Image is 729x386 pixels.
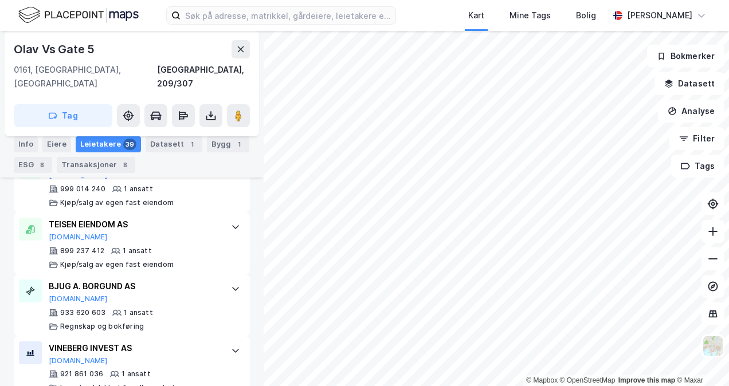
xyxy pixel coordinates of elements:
[181,7,395,24] input: Søk på adresse, matrikkel, gårdeiere, leietakere eller personer
[60,322,144,331] div: Regnskap og bokføring
[121,369,151,379] div: 1 ansatt
[49,279,220,293] div: BJUG A. BORGUND AS
[60,184,105,194] div: 999 014 240
[186,139,198,150] div: 1
[146,136,202,152] div: Datasett
[42,136,71,152] div: Eiere
[57,157,135,173] div: Transaksjoner
[509,9,551,22] div: Mine Tags
[157,63,250,90] div: [GEOGRAPHIC_DATA], 209/307
[14,157,52,173] div: ESG
[233,139,245,150] div: 1
[49,341,220,355] div: VINEBERG INVEST AS
[560,376,616,384] a: OpenStreetMap
[60,198,174,207] div: Kjøp/salg av egen fast eiendom
[49,218,220,231] div: TEISEN EIENDOM AS
[49,294,108,304] button: [DOMAIN_NAME]
[618,376,675,384] a: Improve this map
[14,136,38,152] div: Info
[671,155,724,178] button: Tags
[123,139,136,150] div: 39
[60,246,104,255] div: 899 237 412
[49,233,108,242] button: [DOMAIN_NAME]
[207,136,249,152] div: Bygg
[14,40,97,58] div: Olav Vs Gate 5
[60,308,105,317] div: 933 620 603
[672,331,729,386] iframe: Chat Widget
[124,308,153,317] div: 1 ansatt
[627,9,692,22] div: [PERSON_NAME]
[49,356,108,365] button: [DOMAIN_NAME]
[119,159,131,171] div: 8
[14,104,112,127] button: Tag
[654,72,724,95] button: Datasett
[526,376,558,384] a: Mapbox
[36,159,48,171] div: 8
[60,260,174,269] div: Kjøp/salg av egen fast eiendom
[669,127,724,150] button: Filter
[124,184,153,194] div: 1 ansatt
[18,5,139,25] img: logo.f888ab2527a4732fd821a326f86c7f29.svg
[123,246,152,255] div: 1 ansatt
[468,9,484,22] div: Kart
[672,331,729,386] div: Kontrollprogram for chat
[14,63,157,90] div: 0161, [GEOGRAPHIC_DATA], [GEOGRAPHIC_DATA]
[60,369,103,379] div: 921 861 036
[76,136,141,152] div: Leietakere
[576,9,596,22] div: Bolig
[647,45,724,68] button: Bokmerker
[658,100,724,123] button: Analyse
